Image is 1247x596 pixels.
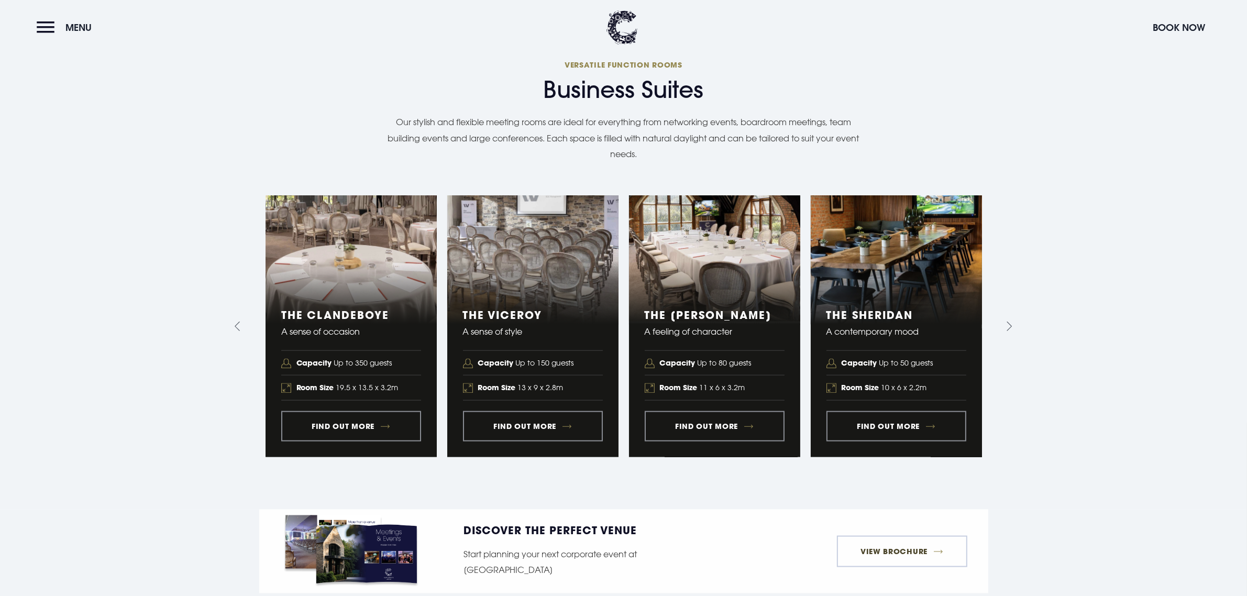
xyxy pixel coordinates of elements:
[837,536,967,567] a: View Brochure
[629,195,800,457] li: 3 of 5
[266,76,982,104] span: Business Suites
[232,318,248,334] button: Go to last slide
[447,195,619,457] li: 2 of 5
[464,546,721,578] p: Start planning your next corporate event at [GEOGRAPHIC_DATA]
[1147,16,1210,39] button: Book Now
[266,60,982,70] span: Versatile function rooms
[65,21,92,34] span: Menu
[280,510,422,593] img: Meetings events packages brochure, Clandeboye Lodge.
[37,16,97,39] button: Menu
[606,10,638,45] img: Clandeboye Lodge
[464,525,721,535] h5: Discover the Perfect Venue
[266,195,437,457] li: 1 of 5
[811,195,982,457] li: 4 of 5
[1000,318,1016,334] button: Next slide
[383,114,865,162] p: Our stylish and flexible meeting rooms are ideal for everything from networking events, boardroom...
